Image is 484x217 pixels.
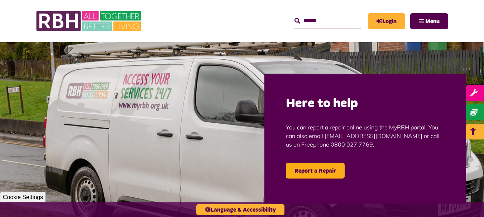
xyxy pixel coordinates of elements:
[425,19,440,24] span: Menu
[36,7,143,35] img: RBH
[286,112,445,159] p: You can report a repair online using the MyRBH portal. You can also email [EMAIL_ADDRESS][DOMAIN_...
[286,163,345,178] a: Report a Repair
[410,13,448,29] button: Navigation
[196,204,284,215] button: Language & Accessibility
[368,13,405,29] a: MyRBH
[286,95,445,112] h2: Here to help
